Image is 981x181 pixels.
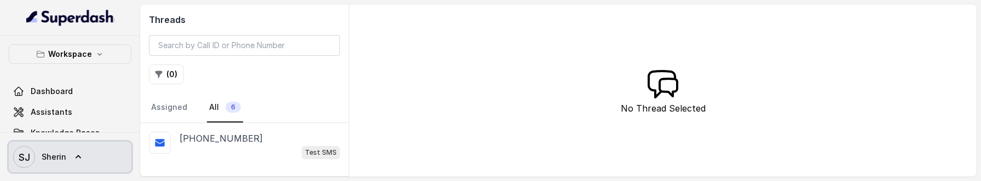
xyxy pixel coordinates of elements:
[9,102,131,122] a: Assistants
[26,9,114,26] img: light.svg
[48,48,92,61] p: Workspace
[31,107,72,118] span: Assistants
[226,102,241,113] span: 6
[42,151,66,162] span: Sherin
[9,123,131,143] a: Knowledge Bases
[31,127,100,138] span: Knowledge Bases
[149,35,340,56] input: Search by Call ID or Phone Number
[621,102,706,115] p: No Thread Selected
[9,44,131,64] button: Workspace
[9,81,131,101] a: Dashboard
[149,93,189,122] a: Assigned
[19,151,30,163] text: SJ
[305,147,337,158] p: Test SMS
[9,142,131,172] a: Sherin
[31,86,73,97] span: Dashboard
[149,93,340,122] nav: Tabs
[149,13,340,26] h2: Threads
[149,65,184,84] button: (0)
[207,93,243,122] a: All6
[180,132,263,145] p: [PHONE_NUMBER]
